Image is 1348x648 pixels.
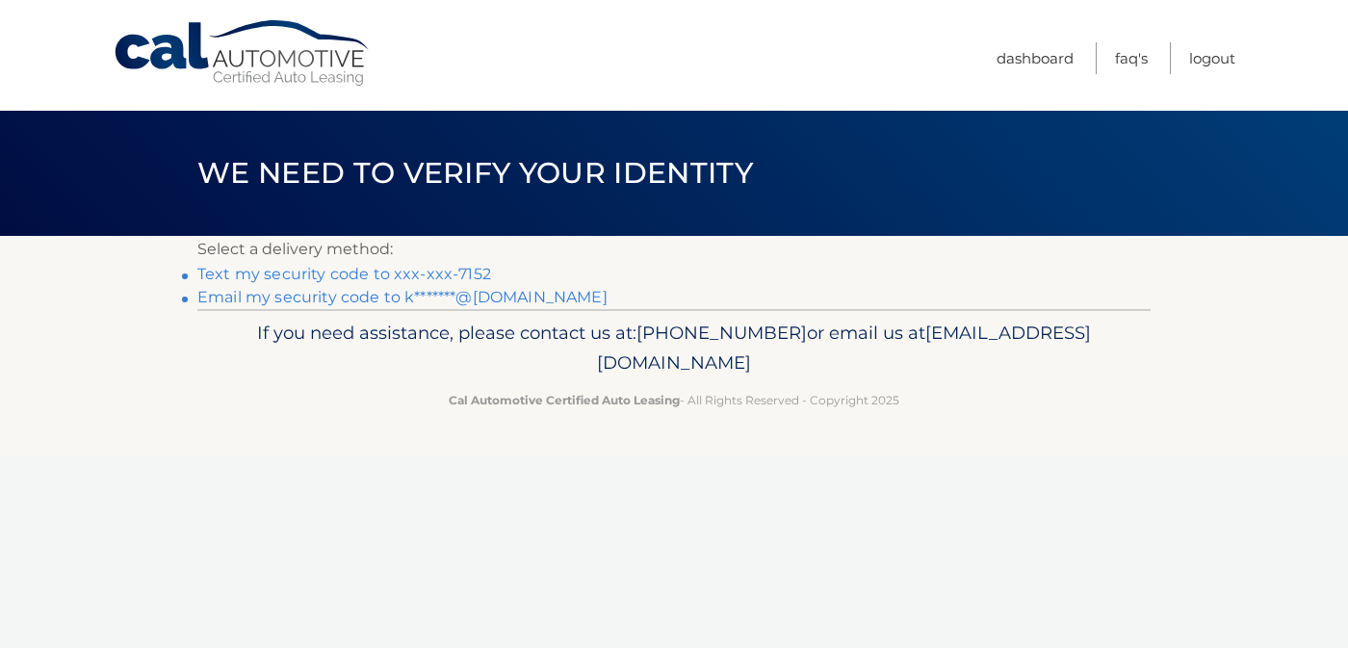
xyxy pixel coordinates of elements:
p: - All Rights Reserved - Copyright 2025 [210,390,1138,410]
a: Dashboard [997,42,1074,74]
p: If you need assistance, please contact us at: or email us at [210,318,1138,379]
strong: Cal Automotive Certified Auto Leasing [449,393,680,407]
p: Select a delivery method: [197,236,1151,263]
a: Logout [1189,42,1235,74]
span: We need to verify your identity [197,155,753,191]
a: Cal Automotive [113,19,373,88]
a: Text my security code to xxx-xxx-7152 [197,265,491,283]
span: [PHONE_NUMBER] [636,322,807,344]
a: FAQ's [1115,42,1148,74]
a: Email my security code to k*******@[DOMAIN_NAME] [197,288,608,306]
